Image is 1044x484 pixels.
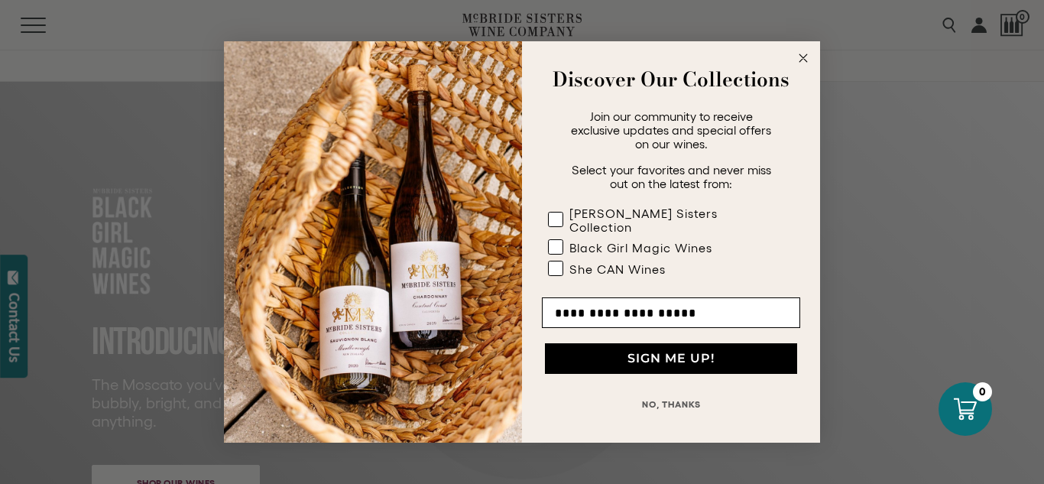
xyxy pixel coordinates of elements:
div: 0 [973,382,992,401]
button: NO, THANKS [542,389,800,420]
img: 42653730-7e35-4af7-a99d-12bf478283cf.jpeg [224,41,522,443]
div: Black Girl Magic Wines [569,241,712,255]
div: She CAN Wines [569,262,666,276]
span: Select your favorites and never miss out on the latest from: [572,163,771,190]
button: Close dialog [794,49,812,67]
strong: Discover Our Collections [553,64,789,94]
span: Join our community to receive exclusive updates and special offers on our wines. [571,109,771,151]
div: [PERSON_NAME] Sisters Collection [569,206,770,234]
button: SIGN ME UP! [545,343,797,374]
input: Email [542,297,800,328]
